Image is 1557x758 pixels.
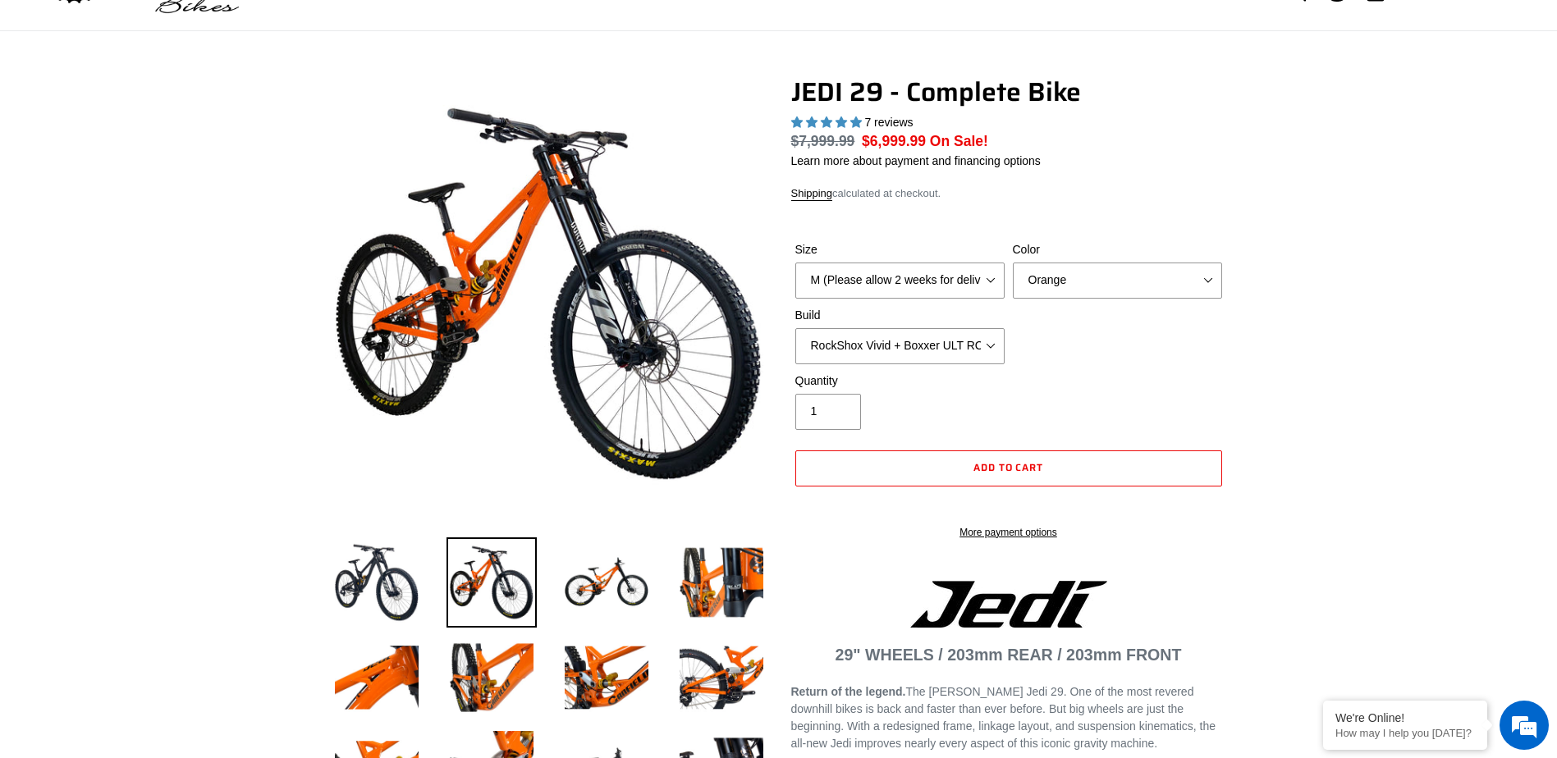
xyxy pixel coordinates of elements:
[332,632,422,723] img: Load image into Gallery viewer, JEDI 29 - Complete Bike
[930,130,988,152] span: On Sale!
[836,646,1182,664] strong: 29" WHEELS / 203mm REAR / 203mm FRONT
[446,632,537,723] img: Load image into Gallery viewer, JEDI 29 - Complete Bike
[795,372,1005,390] label: Quantity
[791,133,855,149] s: $7,999.99
[791,685,906,698] strong: Return of the legend.
[332,537,422,628] img: Load image into Gallery viewer, JEDI 29 - Complete Bike
[676,632,767,723] img: Load image into Gallery viewer, JEDI 29 - Complete Bike
[795,450,1222,486] button: Add to cart
[791,187,833,201] a: Shipping
[791,76,1226,107] h1: JEDI 29 - Complete Bike
[795,307,1005,324] label: Build
[791,185,1226,202] div: calculated at checkout.
[561,537,652,628] img: Load image into Gallery viewer, JEDI 29 - Complete Bike
[795,241,1005,258] label: Size
[561,632,652,723] img: Load image into Gallery viewer, JEDI 29 - Complete Bike
[795,525,1222,540] a: More payment options
[446,537,537,628] img: Load image into Gallery viewer, JEDI 29 - Complete Bike
[973,459,1044,475] span: Add to cart
[791,116,865,129] span: 5.00 stars
[676,537,767,628] img: Load image into Gallery viewer, JEDI 29 - Complete Bike
[1013,241,1222,258] label: Color
[1335,711,1475,724] div: We're Online!
[1335,727,1475,739] p: How may I help you today?
[910,581,1107,628] img: Jedi Logo
[862,133,926,149] span: $6,999.99
[864,116,913,129] span: 7 reviews
[791,683,1226,752] p: The [PERSON_NAME] Jedi 29. One of the most revered downhill bikes is back and faster than ever be...
[791,154,1041,167] a: Learn more about payment and financing options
